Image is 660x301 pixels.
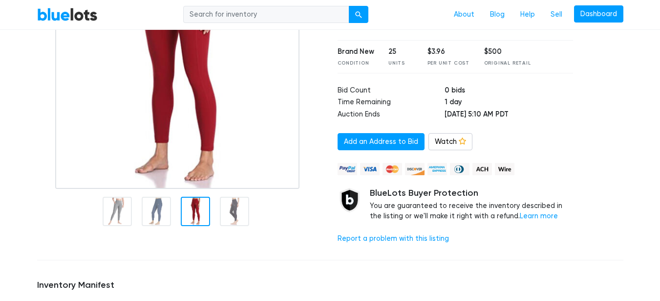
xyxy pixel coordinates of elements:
div: $500 [484,46,531,57]
a: Dashboard [574,5,623,23]
img: visa-79caf175f036a155110d1892330093d4c38f53c55c9ec9e2c3a54a56571784bb.png [360,163,380,175]
a: Learn more [520,212,558,220]
td: Bid Count [338,85,445,97]
img: wire-908396882fe19aaaffefbd8e17b12f2f29708bd78693273c0e28e3a24408487f.png [495,163,514,175]
td: 1 day [445,97,573,109]
img: paypal_credit-80455e56f6e1299e8d57f40c0dcee7b8cd4ae79b9eccbfc37e2480457ba36de9.png [338,163,357,175]
div: 25 [388,46,413,57]
a: Sell [543,5,570,24]
input: Search for inventory [183,6,349,23]
td: Time Remaining [338,97,445,109]
img: diners_club-c48f30131b33b1bb0e5d0e2dbd43a8bea4cb12cb2961413e2f4250e06c020426.png [450,163,469,175]
td: 0 bids [445,85,573,97]
a: Add an Address to Bid [338,133,425,151]
img: discover-82be18ecfda2d062aad2762c1ca80e2d36a4073d45c9e0ffae68cd515fbd3d32.png [405,163,425,175]
div: Units [388,60,413,67]
a: Help [512,5,543,24]
td: Auction Ends [338,109,445,121]
div: Per Unit Cost [427,60,469,67]
a: Blog [482,5,512,24]
img: buyer_protection_shield-3b65640a83011c7d3ede35a8e5a80bfdfaa6a97447f0071c1475b91a4b0b3d01.png [338,188,362,212]
div: Brand New [338,46,374,57]
img: ach-b7992fed28a4f97f893c574229be66187b9afb3f1a8d16a4691d3d3140a8ab00.png [472,163,492,175]
h5: Inventory Manifest [37,280,623,291]
div: Original Retail [484,60,531,67]
a: Report a problem with this listing [338,234,449,243]
td: [DATE] 5:10 AM PDT [445,109,573,121]
a: BlueLots [37,7,98,22]
img: mastercard-42073d1d8d11d6635de4c079ffdb20a4f30a903dc55d1612383a1b395dd17f39.png [383,163,402,175]
div: Condition [338,60,374,67]
h5: BlueLots Buyer Protection [370,188,574,199]
a: About [446,5,482,24]
div: $3.96 [427,46,469,57]
div: You are guaranteed to receive the inventory described in the listing or we'll make it right with ... [370,188,574,222]
img: american_express-ae2a9f97a040b4b41f6397f7637041a5861d5f99d0716c09922aba4e24c8547d.png [427,163,447,175]
a: Watch [428,133,472,151]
